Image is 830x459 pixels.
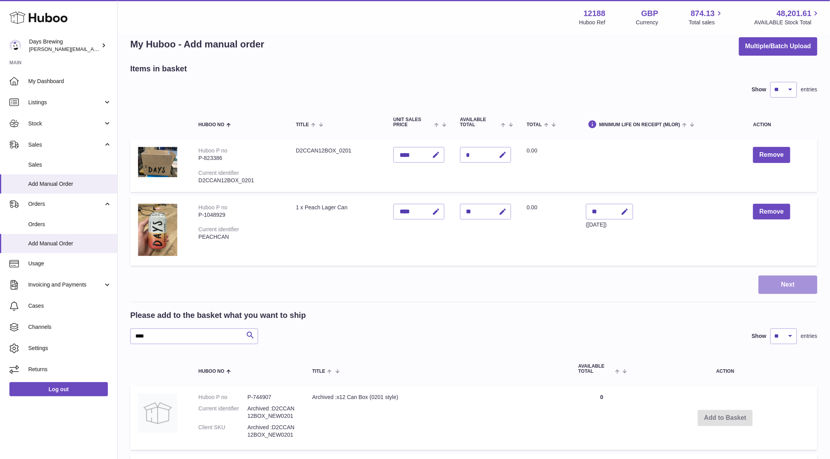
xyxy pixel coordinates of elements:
[801,332,817,340] span: entries
[29,38,100,53] div: Days Brewing
[130,38,264,51] h1: My Huboo - Add manual order
[9,382,108,396] a: Log out
[296,122,309,127] span: Title
[691,8,715,19] span: 874.13
[248,405,297,420] dd: Archived :D2CCAN12BOX_NEW0201
[28,260,111,267] span: Usage
[636,19,659,26] div: Currency
[801,86,817,93] span: entries
[633,356,817,382] th: Action
[689,8,724,26] a: 874.13 Total sales
[130,310,306,321] h2: Please add to the basket what you want to ship
[753,147,790,163] button: Remove
[198,394,248,401] dt: Huboo P no
[248,394,297,401] dd: P-744907
[138,204,177,256] img: 1 x Peach Lager Can
[739,37,817,56] button: Multiple/Batch Upload
[29,46,157,52] span: [PERSON_NAME][EMAIL_ADDRESS][DOMAIN_NAME]
[28,99,103,106] span: Listings
[754,19,821,26] span: AVAILABLE Stock Total
[198,211,280,219] div: P-1048929
[28,161,111,169] span: Sales
[28,302,111,310] span: Cases
[198,204,228,210] div: Huboo P no
[752,86,766,93] label: Show
[9,40,21,51] img: greg@daysbrewing.com
[754,8,821,26] a: 48,201.61 AVAILABLE Stock Total
[130,63,187,74] h2: Items in basket
[578,364,613,374] span: AVAILABLE Total
[759,276,817,294] button: Next
[579,19,606,26] div: Huboo Ref
[248,424,297,439] dd: Archived :D2CCAN12BOX_NEW0201
[584,8,606,19] strong: 12188
[198,177,280,184] div: D2CCAN12BOX_0201
[28,200,103,208] span: Orders
[28,345,111,352] span: Settings
[460,117,499,127] span: AVAILABLE Total
[198,405,248,420] dt: Current identifier
[312,369,325,374] span: Title
[198,233,280,241] div: PEACHCAN
[28,366,111,373] span: Returns
[393,117,432,127] span: Unit Sales Price
[288,196,385,266] td: 1 x Peach Lager Can
[198,122,224,127] span: Huboo no
[689,19,724,26] span: Total sales
[28,141,103,149] span: Sales
[570,386,633,450] td: 0
[752,332,766,340] label: Show
[28,180,111,188] span: Add Manual Order
[753,122,810,127] div: Action
[28,323,111,331] span: Channels
[198,170,239,176] div: Current identifier
[527,147,537,154] span: 0.00
[527,204,537,210] span: 0.00
[198,369,224,374] span: Huboo no
[288,139,385,192] td: D2CCAN12BOX_0201
[28,240,111,247] span: Add Manual Order
[138,394,177,433] img: Archived :x12 Can Box (0201 style)
[138,147,177,177] img: D2CCAN12BOX_0201
[777,8,812,19] span: 48,201.61
[641,8,658,19] strong: GBP
[198,147,228,154] div: Huboo P no
[28,281,103,288] span: Invoicing and Payments
[28,221,111,228] span: Orders
[599,122,681,127] span: Minimum Life On Receipt (MLOR)
[198,424,248,439] dt: Client SKU
[198,226,239,232] div: Current identifier
[198,154,280,162] div: P-823386
[586,221,633,229] div: ([DATE])
[753,204,790,220] button: Remove
[304,386,570,450] td: Archived :x12 Can Box (0201 style)
[28,120,103,127] span: Stock
[527,122,542,127] span: Total
[28,78,111,85] span: My Dashboard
